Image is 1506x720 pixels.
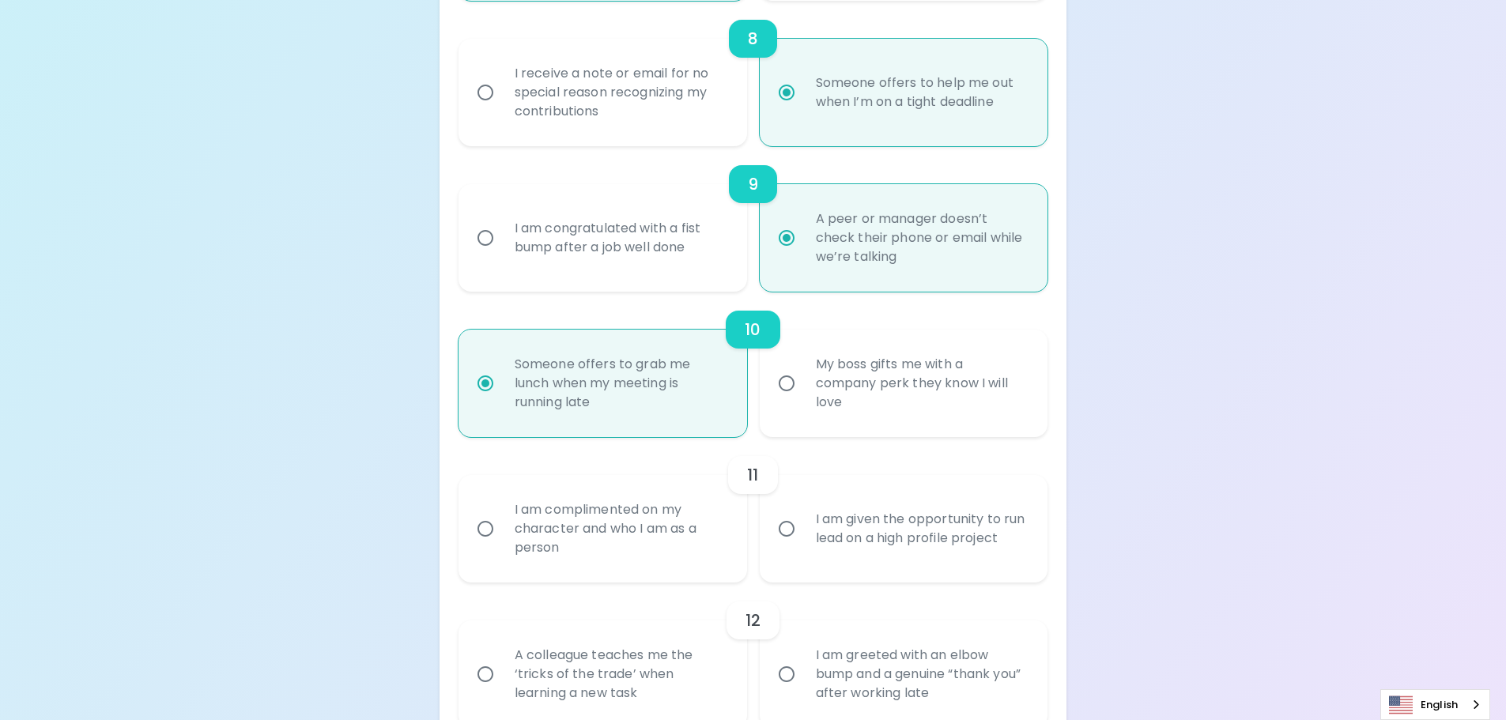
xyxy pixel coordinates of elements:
aside: Language selected: English [1380,689,1490,720]
div: Someone offers to help me out when I’m on a tight deadline [803,55,1040,130]
h6: 8 [748,26,758,51]
div: choice-group-check [459,146,1048,292]
h6: 10 [745,317,761,342]
div: Someone offers to grab me lunch when my meeting is running late [502,336,738,431]
div: Language [1380,689,1490,720]
div: My boss gifts me with a company perk they know I will love [803,336,1040,431]
div: I am complimented on my character and who I am as a person [502,481,738,576]
a: English [1381,690,1489,719]
h6: 12 [745,608,761,633]
div: I am given the opportunity to run lead on a high profile project [803,491,1040,567]
div: I am congratulated with a fist bump after a job well done [502,200,738,276]
h6: 9 [748,172,758,197]
div: choice-group-check [459,292,1048,437]
div: choice-group-check [459,437,1048,582]
div: I receive a note or email for no special reason recognizing my contributions [502,45,738,140]
div: choice-group-check [459,1,1048,146]
div: A peer or manager doesn’t check their phone or email while we’re talking [803,190,1040,285]
h6: 11 [747,462,758,488]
